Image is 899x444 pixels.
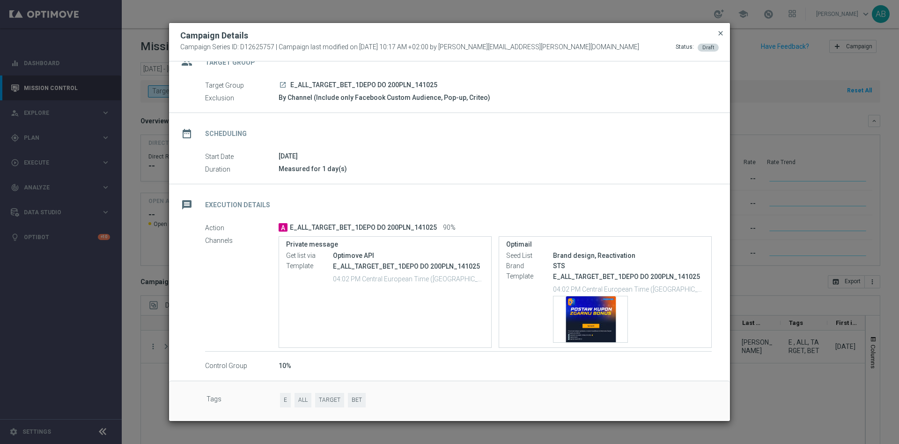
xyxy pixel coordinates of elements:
div: Measured for 1 day(s) [279,164,712,173]
span: 90% [443,224,456,232]
div: Optimove API [333,251,484,260]
span: close [717,30,724,37]
i: group [178,54,195,71]
colored-tag: Draft [698,43,719,51]
h2: Scheduling [205,129,247,138]
div: 10% [279,361,712,370]
label: Template [506,272,553,281]
p: E_ALL_TARGET_BET_1DEPO DO 200PLN_141025 [553,272,704,281]
label: Seed List [506,252,553,260]
label: Start Date [205,152,279,161]
label: Exclusion [205,94,279,102]
label: Brand [506,262,553,271]
h2: Execution Details [205,201,270,210]
label: Target Group [205,81,279,90]
span: Draft [702,45,714,51]
span: TARGET [315,393,344,407]
h2: Target Group [205,58,255,67]
label: Get list via [286,252,333,260]
div: [DATE] [279,151,712,161]
span: E_ALL_TARGET_BET_1DEPO DO 200PLN_141025 [290,224,437,232]
label: Action [205,224,279,232]
span: Campaign Series ID: D12625757 | Campaign last modified on [DATE] 10:17 AM +02:00 by [PERSON_NAME]... [180,43,639,52]
span: E_ALL_TARGET_BET_1DEPO DO 200PLN_141025 [290,81,437,90]
span: BET [348,393,366,407]
span: A [279,223,287,232]
div: Brand design, Reactivation [553,251,704,260]
span: ALL [295,393,311,407]
div: STS [553,261,704,271]
p: E_ALL_TARGET_BET_1DEPO DO 200PLN_141025 [333,262,484,271]
label: Tags [206,393,280,407]
label: Optimail [506,241,704,248]
p: 04:02 PM Central European Time ([GEOGRAPHIC_DATA]) (UTC +02:00) [333,274,484,283]
label: Private message [286,241,484,248]
span: E [280,393,291,407]
div: By Channel (Include only Facebook Custom Audience, Pop-up, Criteo) [279,93,712,102]
label: Channels [205,236,279,245]
i: message [178,196,195,213]
p: 04:02 PM Central European Time ([GEOGRAPHIC_DATA]) (UTC +02:00) [553,284,704,293]
label: Template [286,262,333,271]
a: launch [279,81,287,90]
label: Duration [205,165,279,173]
label: Control Group [205,362,279,370]
h2: Campaign Details [180,30,248,41]
div: Status: [676,43,694,52]
i: date_range [178,125,195,142]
